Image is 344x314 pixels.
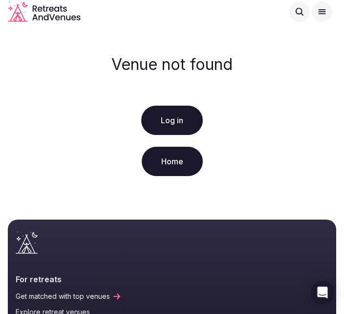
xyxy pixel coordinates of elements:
[16,231,38,254] a: Visit the homepage
[111,55,233,74] h2: Venue not found
[8,1,81,22] a: Visit the homepage
[142,147,203,176] a: Home
[8,1,81,22] svg: Retreats and Venues company logo
[141,106,203,135] a: Log in
[311,281,334,304] div: Open Intercom Messenger
[16,292,328,301] a: Get matched with top venues
[16,274,328,285] h2: For retreats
